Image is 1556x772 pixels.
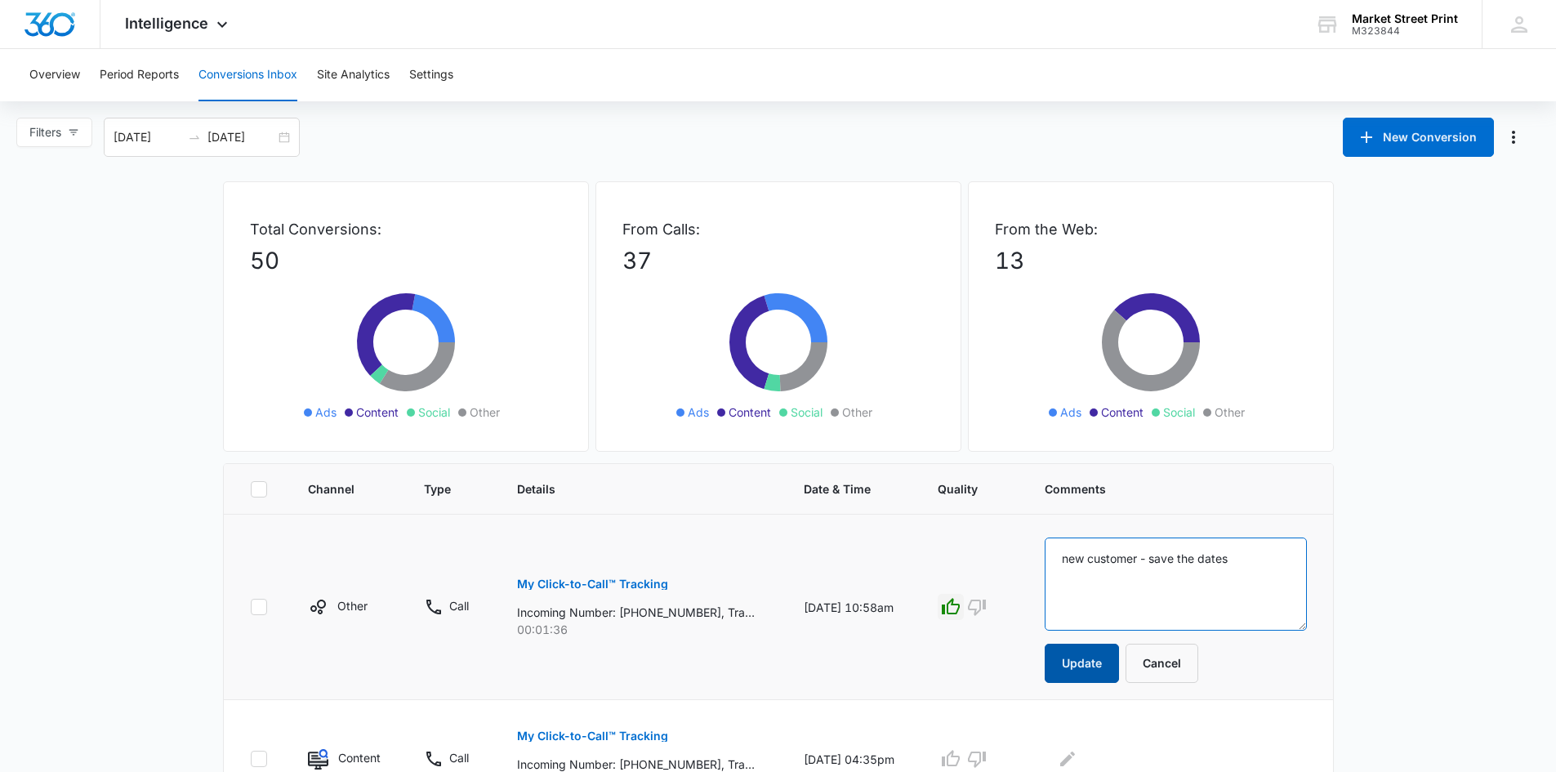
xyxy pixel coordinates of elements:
button: Site Analytics [317,49,390,101]
span: Social [791,404,823,421]
p: My Click-to-Call™ Tracking [517,730,668,742]
span: Content [356,404,399,421]
span: Ads [688,404,709,421]
span: Quality [938,480,981,498]
button: My Click-to-Call™ Tracking [517,564,668,604]
span: Ads [315,404,337,421]
span: swap-right [188,131,201,144]
button: My Click-to-Call™ Tracking [517,716,668,756]
p: 00:01:36 [517,621,765,638]
div: account name [1352,12,1458,25]
span: Social [1163,404,1195,421]
p: From the Web: [995,218,1307,240]
div: account id [1352,25,1458,37]
p: 50 [250,243,562,278]
button: New Conversion [1343,118,1494,157]
p: Other [337,597,368,614]
span: Comments [1045,480,1283,498]
button: Edit Comments [1054,746,1081,772]
button: Filters [16,118,92,147]
span: Ads [1060,404,1081,421]
span: Channel [308,480,361,498]
span: to [188,131,201,144]
span: Content [729,404,771,421]
button: Manage Numbers [1500,124,1527,150]
button: Overview [29,49,80,101]
span: Intelligence [125,15,208,32]
span: Other [470,404,500,421]
p: From Calls: [622,218,934,240]
p: 13 [995,243,1307,278]
span: Social [418,404,450,421]
button: Conversions Inbox [198,49,297,101]
span: Content [1101,404,1144,421]
p: 37 [622,243,934,278]
span: Details [517,480,741,498]
td: [DATE] 10:58am [784,515,919,700]
p: Total Conversions: [250,218,562,240]
span: Type [424,480,454,498]
input: End date [207,128,275,146]
span: Other [842,404,872,421]
p: Call [449,597,469,614]
textarea: new customer - save the dates [1045,538,1307,631]
input: Start date [114,128,181,146]
button: Period Reports [100,49,179,101]
span: Date & Time [804,480,876,498]
p: Incoming Number: [PHONE_NUMBER], Tracking Number: [PHONE_NUMBER], Ring To: [PHONE_NUMBER], Caller... [517,604,755,621]
p: Call [449,749,469,766]
p: My Click-to-Call™ Tracking [517,578,668,590]
p: Content [338,749,381,766]
span: Filters [29,123,61,141]
button: Settings [409,49,453,101]
button: Cancel [1126,644,1198,683]
button: Update [1045,644,1119,683]
span: Other [1215,404,1245,421]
